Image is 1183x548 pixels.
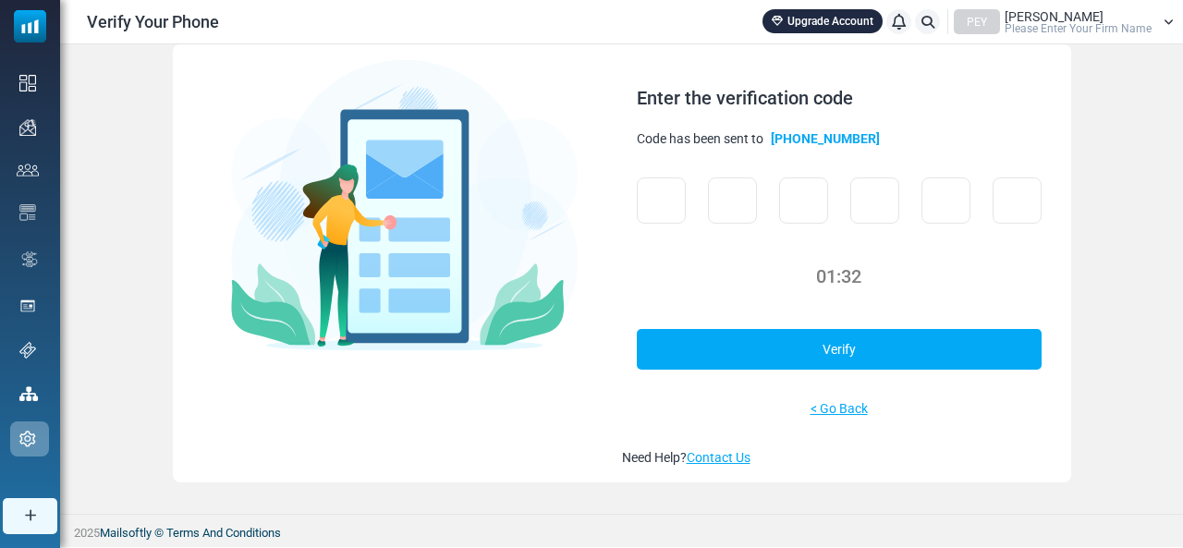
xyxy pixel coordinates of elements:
img: contacts-icon.svg [17,164,39,177]
div: 01:32 [637,253,1042,299]
a: Verify [637,329,1042,370]
span: Verify Your Phone [87,9,219,34]
span: Please Enter Your Firm Name [1005,23,1152,34]
img: mailsoftly_icon_blue_white.svg [14,10,46,43]
div: Code has been sent to [637,129,1042,148]
img: settings-icon.svg [19,431,36,447]
a: Upgrade Account [762,9,883,33]
img: support-icon.svg [19,342,36,359]
div: PEY [954,9,1000,34]
b: [PHONE_NUMBER] [771,129,880,149]
a: Contact Us [687,450,750,465]
div: Need Help? [622,448,1056,468]
a: < Go Back [811,399,868,419]
img: dashboard-icon.svg [19,75,36,91]
img: workflow.svg [19,249,40,270]
footer: 2025 [60,514,1183,547]
img: landing_pages.svg [19,298,36,314]
a: Terms And Conditions [166,526,281,540]
img: campaigns-icon.png [19,119,36,136]
img: email-templates-icon.svg [19,204,36,221]
span: [PERSON_NAME] [1005,10,1104,23]
span: translation missing: en.layouts.footer.terms_and_conditions [166,526,281,540]
div: Enter the verification code [637,89,1042,107]
a: Mailsoftly © [100,526,164,540]
a: PEY [PERSON_NAME] Please Enter Your Firm Name [954,9,1174,34]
